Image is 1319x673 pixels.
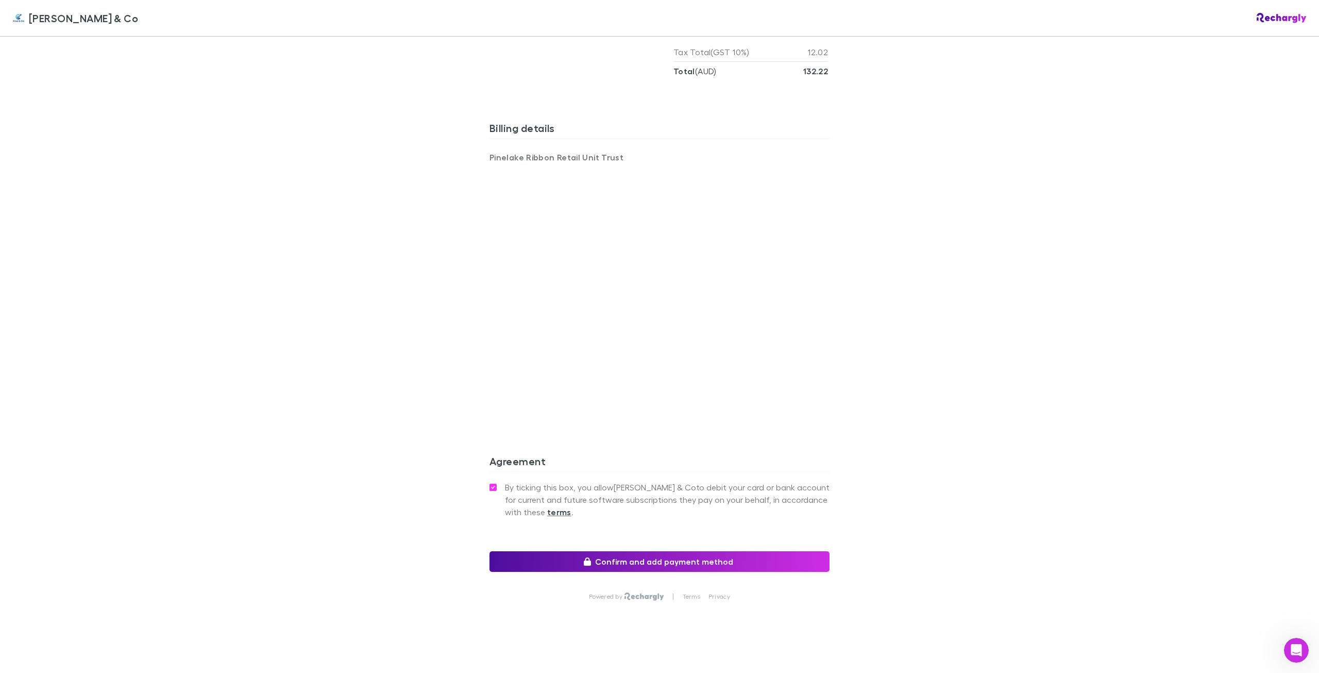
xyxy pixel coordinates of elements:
[589,593,624,601] p: Powered by
[1257,13,1307,23] img: Rechargly Logo
[683,593,700,601] a: Terms
[808,43,828,61] p: 12.02
[673,66,695,76] strong: Total
[487,170,832,407] iframe: Secure address input frame
[29,10,138,26] span: [PERSON_NAME] & Co
[708,593,730,601] a: Privacy
[624,593,664,601] img: Rechargly Logo
[489,122,830,138] h3: Billing details
[673,43,750,61] p: Tax Total (GST 10%)
[505,481,830,518] span: By ticking this box, you allow [PERSON_NAME] & Co to debit your card or bank account for current ...
[1284,638,1309,663] iframe: Intercom live chat
[673,62,717,80] p: ( AUD )
[489,455,830,471] h3: Agreement
[803,66,828,76] strong: 132.22
[547,507,571,517] strong: terms
[12,12,25,24] img: Cruz & Co's Logo
[672,593,674,601] p: |
[489,551,830,572] button: Confirm and add payment method
[489,151,659,163] p: Pinelake Ribbon Retail Unit Trust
